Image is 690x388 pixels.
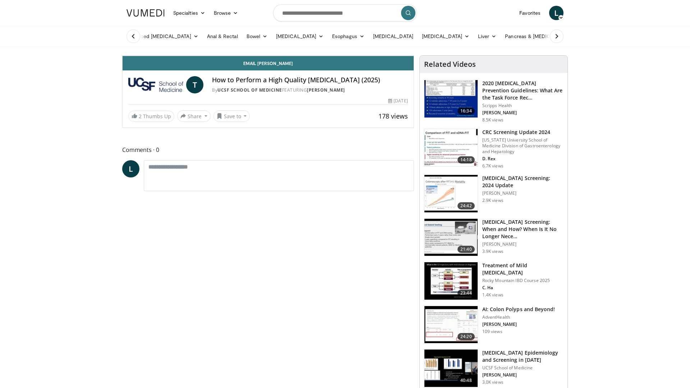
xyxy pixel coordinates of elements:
span: 178 views [378,112,408,120]
span: 14:18 [457,156,475,163]
a: Bowel [242,29,272,43]
a: UCSF School of Medicine [217,87,282,93]
h3: [MEDICAL_DATA] Epidemiology and Screening in [DATE] [482,349,563,364]
span: 16:34 [457,107,475,115]
p: AdventHealth [482,314,555,320]
a: Browse [210,6,243,20]
p: 1.4K views [482,292,503,298]
a: 21:40 [MEDICAL_DATA] Screening: When and How? When Is It No Longer Nece… [PERSON_NAME] 3.9K views [424,218,563,257]
p: [PERSON_NAME] [482,372,563,378]
button: Save to [213,110,250,122]
a: Email [PERSON_NAME] [123,56,414,70]
span: 24:20 [457,333,475,340]
a: Pancreas & [MEDICAL_DATA] [501,29,585,43]
p: UCSF School of Medicine [482,365,563,371]
a: 24:20 AI: Colon Polyps and Beyond! AdventHealth [PERSON_NAME] 109 views [424,306,563,344]
a: Specialties [169,6,210,20]
p: D. Rex [482,156,563,162]
img: 6b65cc3c-0541-42d9-bf05-fa44c6694175.150x105_q85_crop-smart_upscale.jpg [424,306,478,343]
a: Favorites [515,6,545,20]
p: [PERSON_NAME] [482,322,555,327]
a: 16:34 2020 [MEDICAL_DATA] Prevention Guidelines: What Are the Task Force Rec… Scripps Health [PER... [424,80,563,123]
a: L [549,6,563,20]
a: Liver [474,29,501,43]
p: Rocky Mountain IBD Course 2025 [482,278,563,283]
h3: Treatment of Mild [MEDICAL_DATA] [482,262,563,276]
a: [PERSON_NAME] [307,87,345,93]
p: 6.7K views [482,163,503,169]
span: 21:40 [457,246,475,253]
a: 23:44 Treatment of Mild [MEDICAL_DATA] Rocky Mountain IBD Course 2025 C. Ha 1.4K views [424,262,563,300]
a: Advanced [MEDICAL_DATA] [122,29,203,43]
p: Scripps Health [482,103,563,108]
img: ac114b1b-ca58-43de-a309-898d644626b7.150x105_q85_crop-smart_upscale.jpg [424,175,478,212]
a: Anal & Rectal [203,29,242,43]
a: 14:18 CRC Screening Update 2024 [US_STATE] University School of Medicine Division of Gastroentero... [424,129,563,169]
a: 40:48 [MEDICAL_DATA] Epidemiology and Screening in [DATE] UCSF School of Medicine [PERSON_NAME] 3... [424,349,563,387]
h4: How to Perform a High Quality [MEDICAL_DATA] (2025) [212,76,408,84]
div: [DATE] [388,98,408,104]
p: 109 views [482,329,502,334]
img: 77cb6b5f-a603-4fe4-a4bb-7ebc24ae7176.150x105_q85_crop-smart_upscale.jpg [424,219,478,256]
a: [MEDICAL_DATA] [272,29,328,43]
div: By FEATURING [212,87,408,93]
img: fdda5ea2-c176-4726-9fa9-76914898d0e2.150x105_q85_crop-smart_upscale.jpg [424,262,478,300]
a: [MEDICAL_DATA] [369,29,418,43]
img: 91500494-a7c6-4302-a3df-6280f031e251.150x105_q85_crop-smart_upscale.jpg [424,129,478,166]
img: d3fc78f8-41f1-4380-9dfb-a9771e77df97.150x105_q85_crop-smart_upscale.jpg [424,350,478,387]
h4: Related Videos [424,60,476,69]
img: 1ac37fbe-7b52-4c81-8c6c-a0dd688d0102.150x105_q85_crop-smart_upscale.jpg [424,80,478,117]
p: 8.5K views [482,117,503,123]
p: [PERSON_NAME] [482,190,563,196]
button: Share [177,110,211,122]
a: 2 Thumbs Up [128,111,174,122]
a: 24:42 [MEDICAL_DATA] Screening: 2024 Update [PERSON_NAME] 2.9K views [424,175,563,213]
p: [PERSON_NAME] [482,110,563,116]
h3: CRC Screening Update 2024 [482,129,563,136]
h3: 2020 [MEDICAL_DATA] Prevention Guidelines: What Are the Task Force Rec… [482,80,563,101]
span: 2 [139,113,142,120]
p: [PERSON_NAME] [482,241,563,247]
img: UCSF School of Medicine [128,76,183,93]
span: Comments 0 [122,145,414,154]
p: 3.0K views [482,379,503,385]
a: L [122,160,139,177]
p: [US_STATE] University School of Medicine Division of Gastroenterology and Hepatology [482,137,563,154]
a: Esophagus [328,29,369,43]
input: Search topics, interventions [273,4,417,22]
span: 23:44 [457,290,475,297]
p: 3.9K views [482,249,503,254]
h3: AI: Colon Polyps and Beyond! [482,306,555,313]
h3: [MEDICAL_DATA] Screening: 2024 Update [482,175,563,189]
p: 2.9K views [482,198,503,203]
h3: [MEDICAL_DATA] Screening: When and How? When Is It No Longer Nece… [482,218,563,240]
img: VuMedi Logo [126,9,165,17]
a: T [186,76,203,93]
span: 40:48 [457,377,475,384]
span: 24:42 [457,202,475,209]
p: C. Ha [482,285,563,291]
a: [MEDICAL_DATA] [418,29,474,43]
